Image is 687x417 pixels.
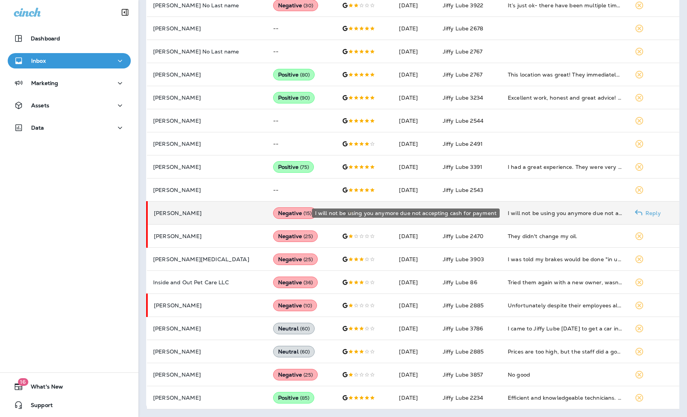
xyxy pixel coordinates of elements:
span: Jiffy Lube 2234 [443,394,483,401]
span: Jiffy Lube 2885 [443,348,484,355]
div: Negative [273,254,318,265]
span: 16 [18,378,28,386]
button: Data [8,120,131,135]
div: I was told my brakes would be done "in under an hour"... . That didn't happen. [508,255,622,263]
p: [PERSON_NAME] [153,118,261,124]
span: Jiffy Lube 3786 [443,325,483,332]
span: Jiffy Lube 2678 [443,25,483,32]
p: [PERSON_NAME] [153,325,261,332]
div: Negative [273,207,317,219]
td: -- [267,109,336,132]
p: [PERSON_NAME] [154,210,261,216]
span: Jiffy Lube 2544 [443,117,484,124]
p: Marketing [31,80,58,86]
span: Jiffy Lube 2767 [443,71,482,78]
div: No good [508,371,622,379]
p: [PERSON_NAME] [153,72,261,78]
span: Jiffy Lube 3391 [443,163,482,170]
div: Excellent work, honest and great advice! Always impressed with the level of care here. [508,94,622,102]
button: Marketing [8,75,131,91]
span: ( 10 ) [303,302,312,309]
span: Jiffy Lube 2885 [443,302,484,309]
p: Data [31,125,44,131]
td: [DATE] [393,317,437,340]
div: Positive [273,69,315,80]
p: Inbox [31,58,46,64]
div: Unfortunately despite their employees always providing exemplary service, I have to give this loc... [508,302,622,309]
td: [DATE] [393,225,437,248]
span: ( 25 ) [303,372,313,378]
td: [DATE] [393,63,437,86]
span: ( 36 ) [303,279,313,286]
span: Jiffy Lube 3234 [443,94,483,101]
p: [PERSON_NAME] [153,372,261,378]
p: [PERSON_NAME] No Last name [153,2,261,8]
div: I will not be using you anymore due not accepting cash for payment [508,209,622,217]
div: They didn't change my oil. [508,232,622,240]
td: -- [267,178,336,202]
p: [PERSON_NAME] [153,349,261,355]
td: [DATE] [393,363,437,386]
p: Assets [31,102,49,108]
span: ( 30 ) [303,2,313,9]
div: Neutral [273,346,315,357]
td: [DATE] [393,294,437,317]
span: ( 15 ) [303,210,312,217]
td: [DATE] [393,40,437,63]
span: Jiffy Lube 86 [443,279,477,286]
p: Dashboard [31,35,60,42]
button: Collapse Sidebar [114,5,136,20]
td: [DATE] [393,109,437,132]
div: Positive [273,92,315,103]
div: Tried them again with a new owner, wasn't impressed. I was concerned about they leaving the hood ... [508,279,622,286]
p: [PERSON_NAME] [153,25,261,32]
span: ( 60 ) [300,349,310,355]
p: [PERSON_NAME][MEDICAL_DATA] [153,256,261,262]
div: I will not be using you anymore due not accepting cash for payment [312,208,500,218]
div: Prices are too high, but the staff did a good job. [508,348,622,355]
div: I had a great experience. They were very thorough and worked efficiently. Happy with the service. [508,163,622,171]
td: [DATE] [393,178,437,202]
div: It’s just ok- there have been multiple times I’ve gone here and asked for something checked like ... [508,2,622,9]
button: 16What's New [8,379,131,394]
div: Negative [273,369,318,380]
p: [PERSON_NAME] No Last name [153,48,261,55]
button: Support [8,397,131,413]
button: Dashboard [8,31,131,46]
span: Jiffy Lube 3922 [443,2,483,9]
td: [DATE] [393,86,437,109]
span: ( 80 ) [300,72,310,78]
p: Reply [642,210,661,216]
span: ( 75 ) [300,164,309,170]
span: Support [23,402,53,411]
p: [PERSON_NAME] [153,187,261,193]
span: Jiffy Lube 2543 [443,187,483,193]
td: [DATE] [393,17,437,40]
span: ( 85 ) [300,395,310,401]
td: [DATE] [393,155,437,178]
span: ( 25 ) [303,256,313,263]
span: What's New [23,384,63,393]
td: [DATE] [393,248,437,271]
p: [PERSON_NAME] [153,164,261,170]
button: Inbox [8,53,131,68]
span: Jiffy Lube 3903 [443,256,484,263]
span: Jiffy Lube 2470 [443,233,484,240]
td: [DATE] [393,386,437,409]
p: [PERSON_NAME] [154,302,261,309]
p: [PERSON_NAME] [154,233,261,239]
div: Positive [273,161,314,173]
span: Jiffy Lube 3857 [443,371,483,378]
span: ( 90 ) [300,95,310,101]
span: ( 60 ) [300,325,310,332]
td: [DATE] [393,271,437,294]
div: I came to Jiffy Lube today to get a car inspection. I waited a while before I was told where to g... [508,325,622,332]
p: [PERSON_NAME] [153,395,261,401]
p: [PERSON_NAME] [153,95,261,101]
div: Negative [273,300,317,311]
td: [DATE] [393,340,437,363]
div: This location was great! They immediately checked out my fluids and tire pressure. They were very... [508,71,622,78]
span: Jiffy Lube 2491 [443,140,483,147]
td: [DATE] [393,132,437,155]
td: -- [267,132,336,155]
